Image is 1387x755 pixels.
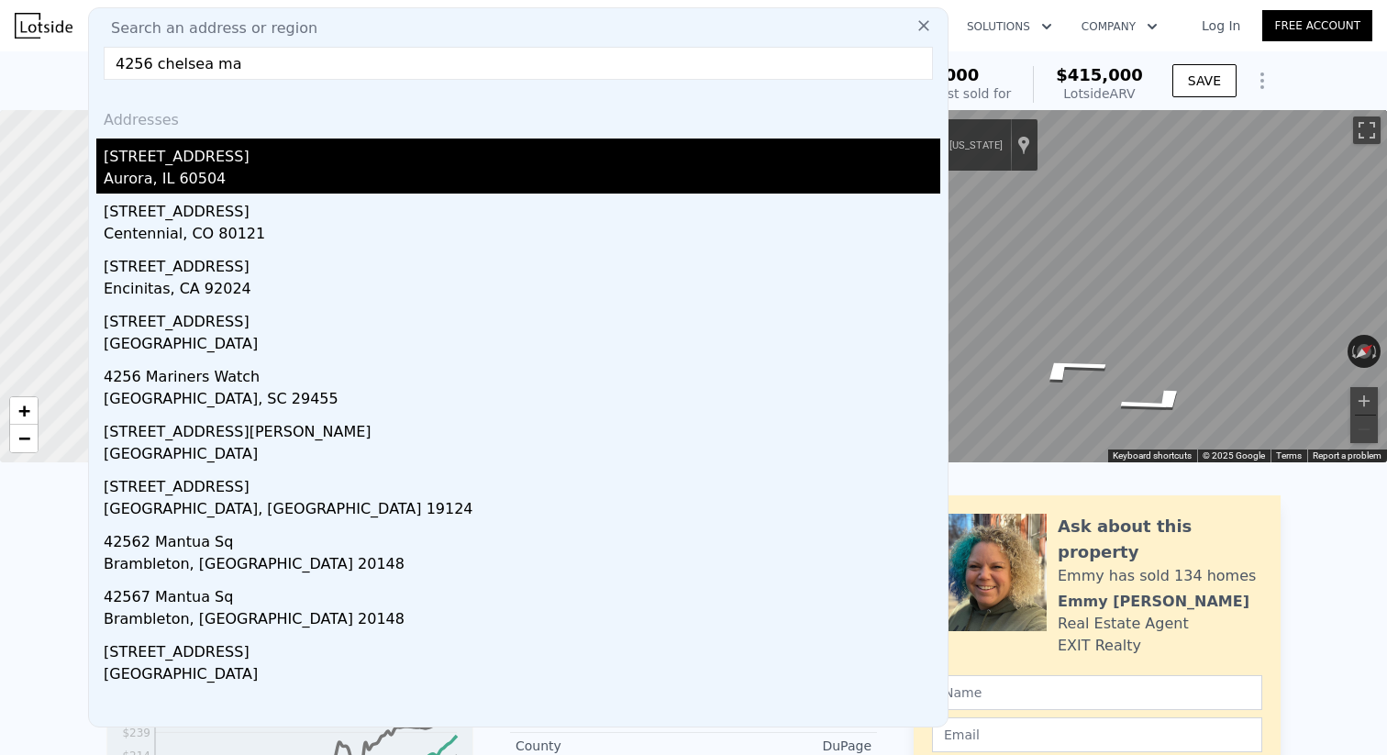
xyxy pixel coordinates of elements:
[104,333,940,359] div: [GEOGRAPHIC_DATA]
[104,579,940,608] div: 42567 Mantua Sq
[1058,591,1249,613] div: Emmy [PERSON_NAME]
[104,194,940,223] div: [STREET_ADDRESS]
[104,278,940,304] div: Encinitas, CA 92024
[1276,450,1302,461] a: Terms (opens in new tab)
[1350,387,1378,415] button: Zoom in
[1058,635,1141,657] div: EXIT Realty
[1058,565,1256,587] div: Emmy has sold 134 homes
[932,717,1262,752] input: Email
[839,110,1387,462] div: Map
[1262,10,1372,41] a: Free Account
[10,425,38,452] a: Zoom out
[1067,10,1172,43] button: Company
[104,634,940,663] div: [STREET_ADDRESS]
[1180,17,1262,35] a: Log In
[122,727,150,739] tspan: $239
[839,110,1387,462] div: Street View
[104,249,940,278] div: [STREET_ADDRESS]
[1113,450,1192,462] button: Keyboard shortcuts
[1313,450,1381,461] a: Report a problem
[1371,335,1381,368] button: Rotate clockwise
[1348,335,1358,368] button: Rotate counterclockwise
[1353,117,1381,144] button: Toggle fullscreen view
[104,304,940,333] div: [STREET_ADDRESS]
[104,388,940,414] div: [GEOGRAPHIC_DATA], SC 29455
[1000,348,1137,390] path: Go West, Chelsea Mnr Cir
[1350,416,1378,443] button: Zoom out
[1056,84,1143,103] div: Lotside ARV
[18,399,30,422] span: +
[104,469,940,498] div: [STREET_ADDRESS]
[1058,613,1189,635] div: Real Estate Agent
[15,13,72,39] img: Lotside
[10,397,38,425] a: Zoom in
[104,553,940,579] div: Brambleton, [GEOGRAPHIC_DATA] 20148
[1058,514,1262,565] div: Ask about this property
[104,47,933,80] input: Enter an address, city, region, neighborhood or zip code
[932,675,1262,710] input: Name
[516,737,693,755] div: County
[104,168,940,194] div: Aurora, IL 60504
[96,94,940,139] div: Addresses
[1056,65,1143,84] span: $415,000
[104,498,940,524] div: [GEOGRAPHIC_DATA], [GEOGRAPHIC_DATA] 19124
[104,139,940,168] div: [STREET_ADDRESS]
[1244,62,1281,99] button: Show Options
[1203,450,1265,461] span: © 2025 Google
[104,608,940,634] div: Brambleton, [GEOGRAPHIC_DATA] 20148
[104,443,940,469] div: [GEOGRAPHIC_DATA]
[18,427,30,450] span: −
[104,414,940,443] div: [STREET_ADDRESS][PERSON_NAME]
[1172,64,1237,97] button: SAVE
[104,223,940,249] div: Centennial, CO 80121
[952,10,1067,43] button: Solutions
[1347,336,1381,367] button: Reset the view
[1089,381,1226,423] path: Go East, Chelsea Mnr Cir
[104,663,940,689] div: [GEOGRAPHIC_DATA]
[104,524,940,553] div: 42562 Mantua Sq
[1017,135,1030,155] a: Show location on map
[96,17,317,39] span: Search an address or region
[104,359,940,388] div: 4256 Mariners Watch
[693,737,871,755] div: DuPage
